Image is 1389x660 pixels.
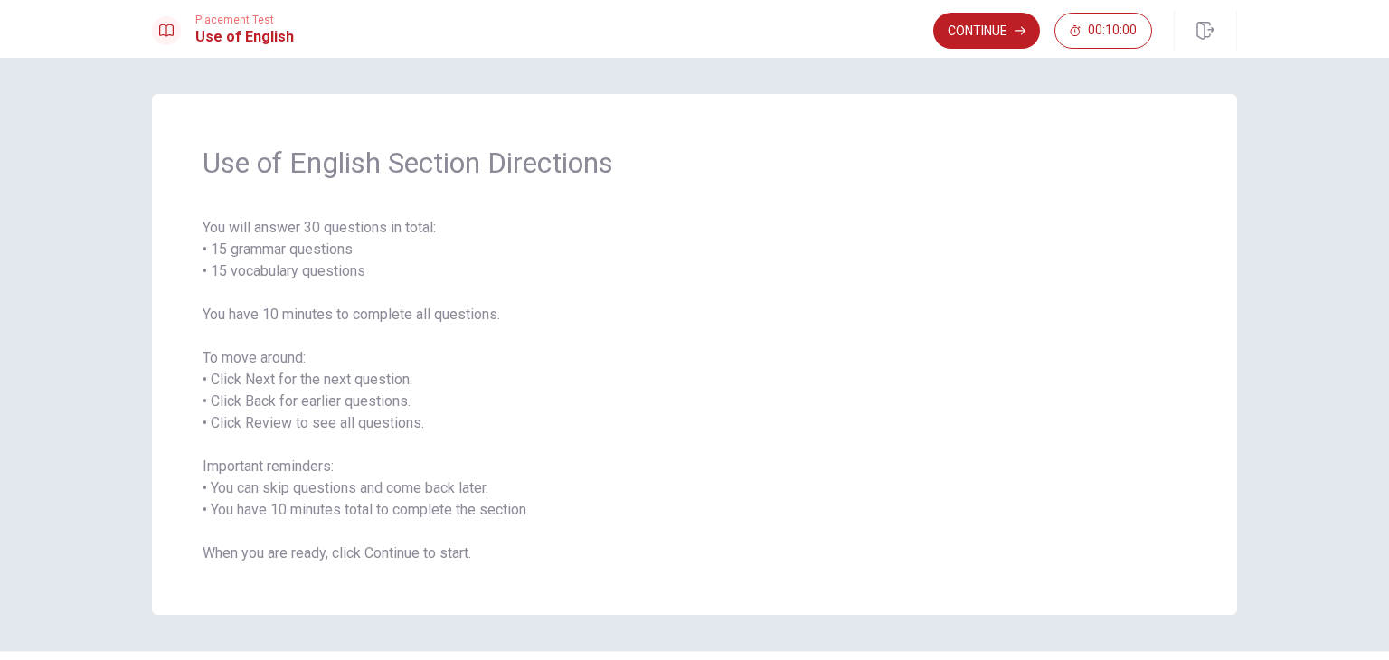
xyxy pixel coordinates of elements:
button: 00:10:00 [1054,13,1152,49]
h1: Use of English [195,26,294,48]
span: Placement Test [195,14,294,26]
button: Continue [933,13,1040,49]
span: You will answer 30 questions in total: • 15 grammar questions • 15 vocabulary questions You have ... [203,217,1186,564]
span: Use of English Section Directions [203,145,1186,181]
span: 00:10:00 [1088,24,1137,38]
